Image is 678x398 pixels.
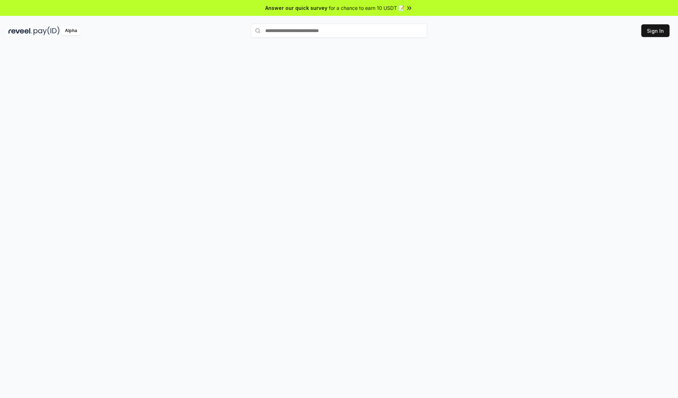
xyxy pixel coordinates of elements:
img: reveel_dark [8,26,32,35]
span: for a chance to earn 10 USDT 📝 [329,4,404,12]
button: Sign In [641,24,670,37]
div: Alpha [61,26,81,35]
img: pay_id [34,26,60,35]
span: Answer our quick survey [265,4,327,12]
